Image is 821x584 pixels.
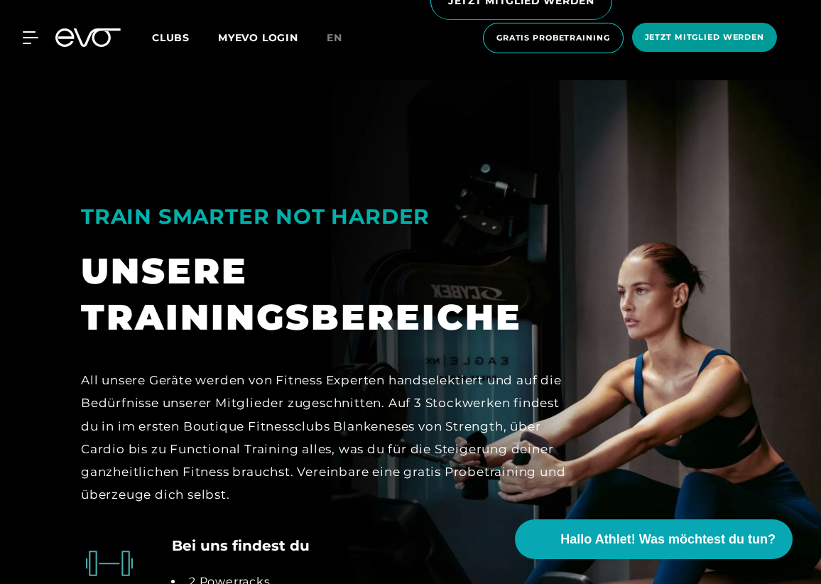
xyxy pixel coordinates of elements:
span: Hallo Athlet! Was möchtest du tun? [560,530,776,549]
span: Clubs [152,31,190,44]
a: Gratis Probetraining [479,23,628,53]
a: Clubs [152,31,218,44]
a: Jetzt Mitglied werden [628,23,781,53]
button: Hallo Athlet! Was möchtest du tun? [515,519,793,559]
h4: Bei uns findest du [172,535,310,556]
span: Gratis Probetraining [496,32,610,44]
div: UNSERE TRAININGSBEREICHE [81,248,570,340]
strong: TRAIN SMARTER NOT HARDER [81,204,430,229]
a: en [327,30,359,46]
span: Jetzt Mitglied werden [645,31,764,43]
a: MYEVO LOGIN [218,31,298,44]
div: All unsere Geräte werden von Fitness Experten handselektiert und auf die Bedürfnisse unserer Mitg... [81,369,570,507]
span: en [327,31,342,44]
